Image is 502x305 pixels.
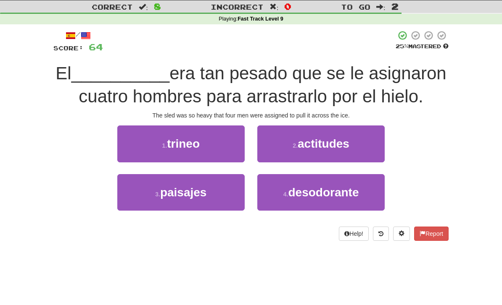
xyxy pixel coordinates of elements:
span: trineo [167,137,200,150]
span: era tan pesado que se le asignaron cuatro hombres para arrastrarlo por el hielo. [79,63,446,106]
span: Score: [53,44,84,52]
div: Mastered [396,43,449,50]
span: Correct [92,3,133,11]
small: 2 . [293,142,298,149]
strong: Fast Track Level 9 [238,16,283,22]
button: 1.trineo [117,125,245,162]
span: 64 [89,42,103,52]
span: 25 % [396,43,408,50]
button: Help! [339,227,369,241]
div: The sled was so heavy that four men were assigned to pull it across the ice. [53,111,449,120]
button: 3.paisajes [117,174,245,211]
span: : [269,3,279,10]
span: To go [341,3,370,11]
small: 1 . [162,142,167,149]
button: Round history (alt+y) [373,227,389,241]
span: 0 [284,1,291,11]
div: / [53,30,103,41]
span: : [139,3,148,10]
span: __________ [71,63,170,83]
button: 2.actitudes [257,125,385,162]
button: 4.desodorante [257,174,385,211]
span: paisajes [160,186,207,199]
button: Report [414,227,449,241]
span: 8 [154,1,161,11]
span: 2 [391,1,399,11]
span: Incorrect [211,3,264,11]
span: desodorante [288,186,359,199]
span: : [376,3,386,10]
small: 3 . [155,191,160,198]
span: actitudes [298,137,349,150]
span: El [55,63,71,83]
small: 4 . [283,191,288,198]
